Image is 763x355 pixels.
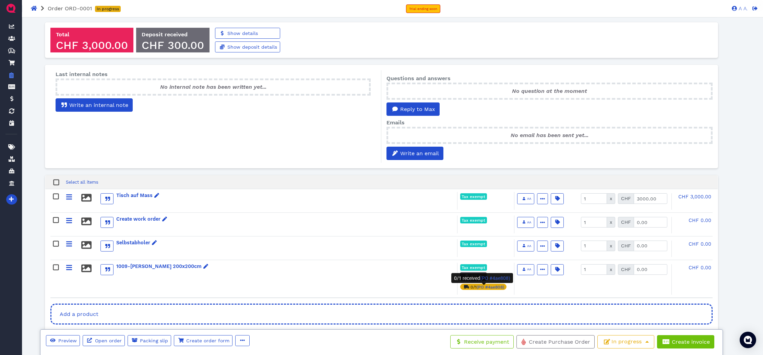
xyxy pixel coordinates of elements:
[618,241,634,251] div: CHF
[83,335,125,346] a: Open order
[634,217,667,228] input: 0.00
[226,44,277,50] span: Show deposit details
[409,7,437,11] span: Trial ending soon
[618,264,634,275] div: CHF
[116,263,208,270] a: 1009-[PERSON_NAME] 200x200cm
[56,71,108,77] span: Last internal notes
[581,193,607,204] input: 0
[551,193,564,204] button: DiscountTisch auf Mass
[634,241,667,251] input: 0.00
[689,218,711,223] a: CHF 0.00
[386,147,443,160] button: Write an email
[68,102,128,108] span: Write an internal note
[66,180,98,185] span: Select all items
[116,216,167,223] a: Create work order
[581,264,607,275] input: 0
[185,338,229,343] span: Create order form
[386,102,440,116] button: Reply to Max
[116,192,159,199] a: Tisch auf Mass
[5,3,16,14] img: QuoteM_icon_flat.png
[607,193,615,204] span: x
[174,335,233,346] button: Create order form
[463,339,509,345] span: Receive payment
[139,338,168,343] span: Packing slip
[537,193,548,204] button: Setting Tisch auf Mass
[226,30,258,36] span: Show details
[399,150,439,157] span: Write an email
[517,193,534,204] button: AA
[48,5,92,12] span: Order ORD-0001
[462,266,485,270] span: Tax exempt
[215,41,280,52] a: Show deposit details
[602,338,650,345] span: In progress
[480,274,510,281] a: (PO #4ae808)
[618,193,634,204] div: CHF
[142,39,204,52] span: CHF 300.00
[517,241,534,252] button: AA
[537,217,548,228] button: Setting Create work order
[551,264,564,275] button: Discount1009-Bett Coleman 200x200cm
[516,335,595,349] button: Create Purchase Order
[462,218,485,222] span: Tax exempt
[581,241,607,251] input: 0
[657,335,714,349] button: Create invoice
[482,274,509,281] span: PO #4ae808
[56,31,69,38] span: Total
[56,98,133,112] button: Write an internal note
[634,264,667,275] input: 0.00
[462,242,485,246] span: Tax exempt
[607,217,615,228] span: x
[537,264,548,275] button: Setting 1009-Bett Coleman 200x200cm
[607,264,615,275] span: x
[399,106,435,112] span: Reply to Max
[478,284,503,289] span: PO #4ae808
[477,284,504,289] a: (PO #4ae808)
[215,28,280,39] a: Show details
[521,338,526,345] img: lightspeed_flame_logo.png
[671,339,710,345] span: Create invoice
[470,284,504,289] span: 0/1
[581,217,607,228] input: 0
[689,265,711,270] a: CHF 0.00
[10,49,12,52] tspan: $
[386,75,451,82] span: Questions and answers
[46,335,80,346] button: Preview
[462,195,485,199] span: Tax exempt
[678,194,711,199] a: CHF 3,000.00
[59,311,98,317] span: Add a product
[142,31,188,38] span: Deposit received
[607,241,615,251] span: x
[57,338,77,343] span: Preview
[66,179,98,185] a: Select all items
[517,217,534,228] button: AA
[634,193,667,204] input: 0.00
[95,6,121,12] span: In progress
[450,335,514,348] button: Receive payment
[551,241,564,252] button: DiscountSelbstabholer
[728,5,748,11] a: A A.
[56,39,128,52] span: CHF 3,000.00
[528,339,590,345] span: Create Purchase Order
[618,217,634,228] div: CHF
[94,338,122,343] span: Open order
[116,239,157,247] a: Selbstabholer
[551,217,564,228] button: DiscountCreate work order
[128,335,171,346] button: Packing slip
[537,241,548,252] button: Setting Selbstabholer
[406,4,440,13] a: Trial ending soon
[597,335,654,349] button: In progress
[737,6,748,11] span: A A.
[54,307,103,321] a: Add a product
[386,119,405,126] span: Emails
[740,332,756,348] div: Open Intercom Messenger
[160,84,266,90] span: No internal note has been written yet...
[454,274,510,281] span: 0/1 received
[511,132,588,138] span: No email has been sent yet...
